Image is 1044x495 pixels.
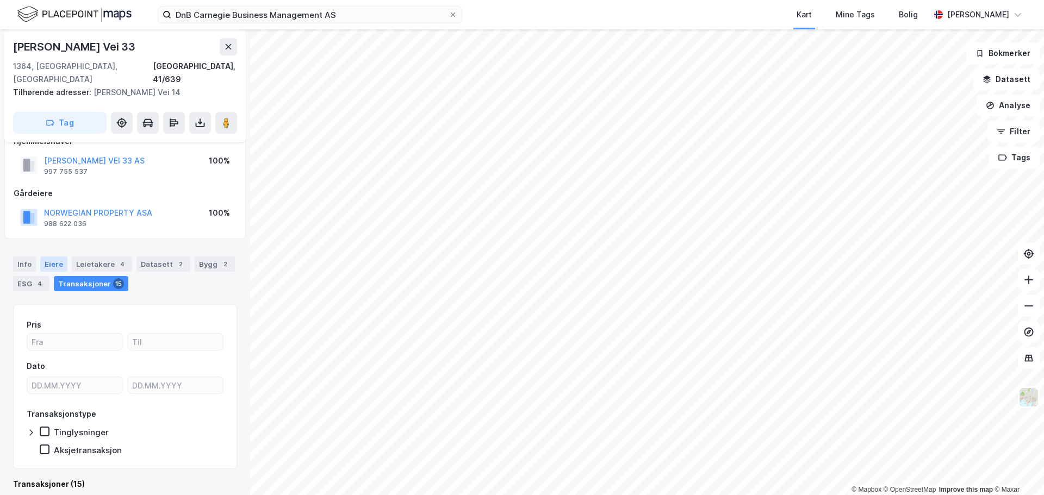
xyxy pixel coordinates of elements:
input: Til [128,334,223,350]
input: Fra [27,334,122,350]
input: DD.MM.YYYY [128,377,223,393]
div: Pris [27,318,41,331]
div: Tinglysninger [54,427,109,437]
div: Gårdeiere [14,187,237,200]
div: Kontrollprogram for chat [990,443,1044,495]
img: logo.f888ab2527a4732fd821a326f86c7f29.svg [17,5,132,24]
a: Improve this map [939,486,993,493]
div: 997 755 537 [44,167,88,176]
div: [GEOGRAPHIC_DATA], 41/639 [153,60,237,86]
button: Bokmerker [966,42,1040,64]
div: 1364, [GEOGRAPHIC_DATA], [GEOGRAPHIC_DATA] [13,60,153,86]
div: 4 [34,278,45,289]
div: 988 622 036 [44,220,86,228]
button: Tags [989,147,1040,168]
button: Tag [13,112,107,134]
div: Kart [797,8,812,21]
div: Transaksjoner (15) [13,478,237,491]
div: 100% [209,154,230,167]
iframe: Chat Widget [990,443,1044,495]
div: Leietakere [72,256,132,272]
button: Analyse [977,95,1040,116]
span: Tilhørende adresser: [13,87,94,97]
div: Bolig [899,8,918,21]
div: 15 [113,278,124,289]
input: Søk på adresse, matrikkel, gårdeiere, leietakere eller personer [171,7,449,23]
div: 2 [175,259,186,270]
div: Transaksjonstype [27,408,96,421]
a: OpenStreetMap [884,486,936,493]
div: 100% [209,206,230,220]
div: Aksjetransaksjon [54,445,122,455]
div: Dato [27,360,45,373]
input: DD.MM.YYYY [27,377,122,393]
div: 2 [220,259,231,270]
div: Bygg [195,256,235,272]
button: Filter [987,121,1040,142]
div: Datasett [136,256,190,272]
a: Mapbox [852,486,881,493]
div: Transaksjoner [54,276,128,291]
button: Datasett [973,68,1040,90]
div: Info [13,256,36,272]
div: Mine Tags [836,8,875,21]
img: Z [1018,387,1039,408]
div: [PERSON_NAME] Vei 14 [13,86,228,99]
div: [PERSON_NAME] Vei 33 [13,38,138,55]
div: [PERSON_NAME] [947,8,1009,21]
div: 4 [117,259,128,270]
div: Eiere [40,256,67,272]
div: ESG [13,276,49,291]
